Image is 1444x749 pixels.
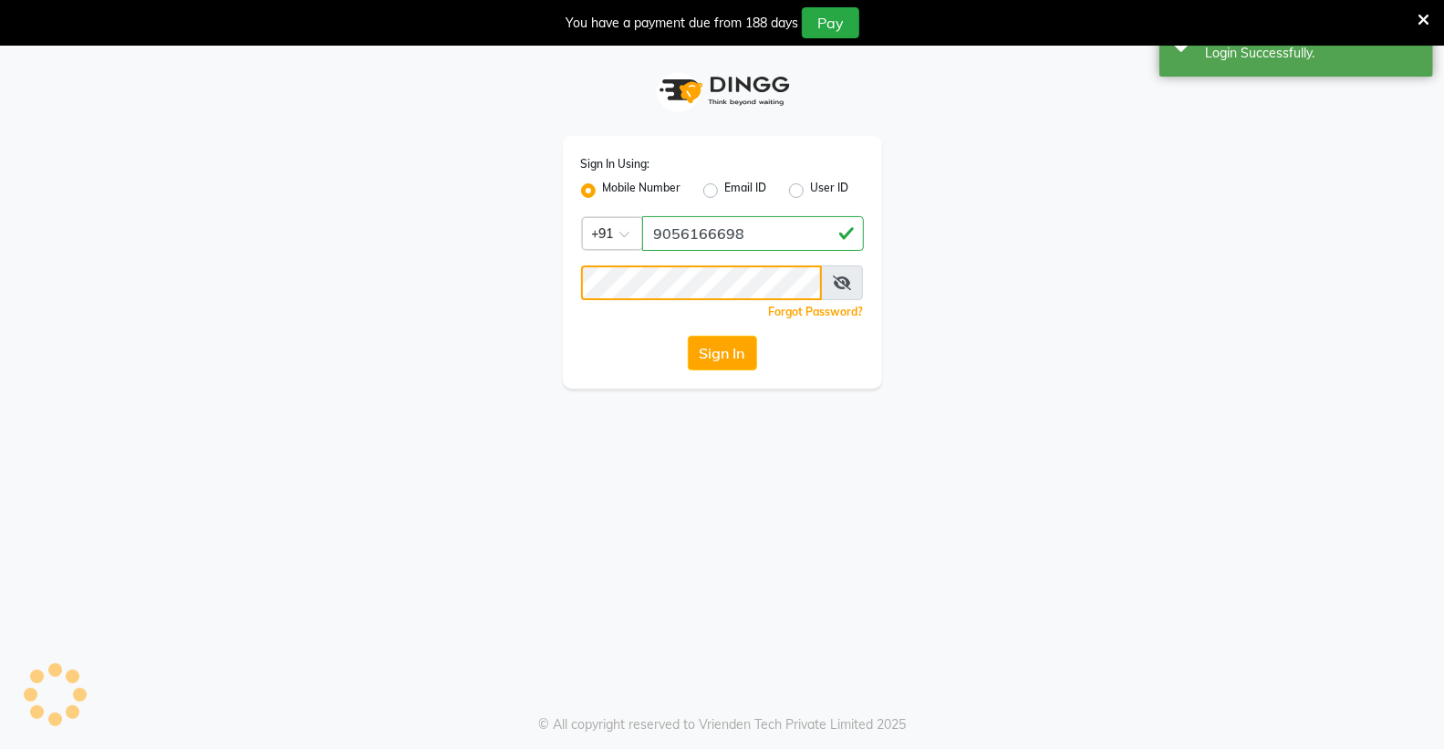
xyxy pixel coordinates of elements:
[1205,44,1419,63] div: Login Successfully.
[642,216,864,251] input: Username
[725,180,767,202] label: Email ID
[581,265,823,300] input: Username
[603,180,681,202] label: Mobile Number
[566,14,798,33] div: You have a payment due from 188 days
[688,336,757,370] button: Sign In
[811,180,849,202] label: User ID
[802,7,859,38] button: Pay
[649,64,795,118] img: logo1.svg
[769,305,864,318] a: Forgot Password?
[581,156,650,172] label: Sign In Using:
